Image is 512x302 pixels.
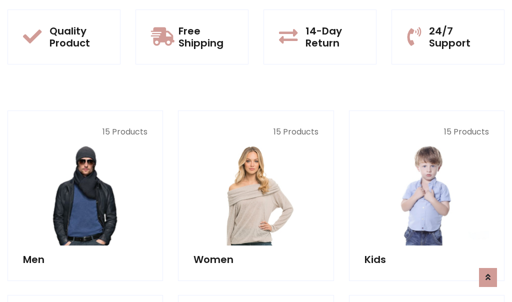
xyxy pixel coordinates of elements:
h5: Free Shipping [178,25,233,49]
p: 15 Products [23,126,147,138]
h5: 24/7 Support [429,25,489,49]
p: 15 Products [193,126,318,138]
h5: Quality Product [49,25,105,49]
h5: Women [193,253,318,265]
p: 15 Products [364,126,489,138]
h5: 14-Day Return [305,25,361,49]
h5: Kids [364,253,489,265]
h5: Men [23,253,147,265]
